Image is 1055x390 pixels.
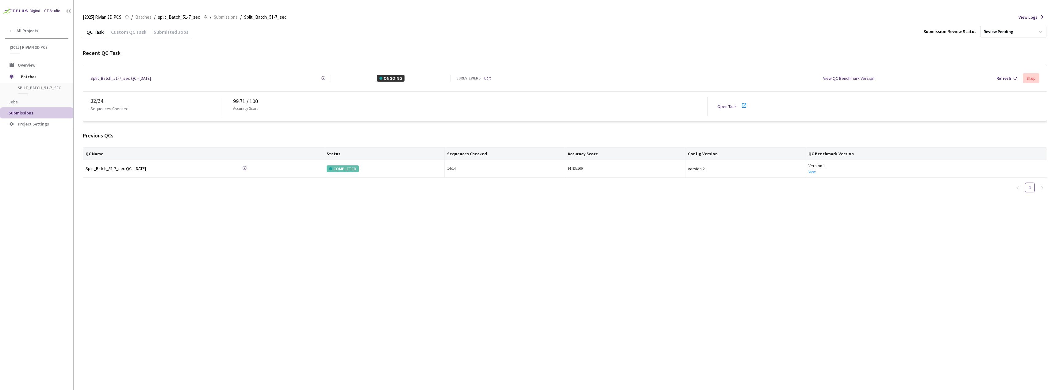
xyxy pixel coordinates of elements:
th: Config Version [685,148,806,160]
div: Stop [1026,76,1036,81]
div: version 2 [688,165,803,172]
a: Split_Batch_51-7_sec QC - [DATE] [86,165,171,172]
div: 99.71 / 100 [233,97,707,106]
span: split_Batch_51-7_sec [158,14,200,21]
li: Previous Page [1013,183,1022,192]
div: 32 / 34 [90,97,223,105]
div: ONGOING [377,75,405,82]
a: Edit [484,75,491,81]
div: COMPLETED [327,165,359,172]
span: View Logs [1019,14,1038,21]
a: Open Task [717,104,737,109]
p: Accuracy Score [233,106,258,112]
li: / [210,14,211,21]
a: Submissions [213,14,239,20]
p: Sequences Checked [90,105,129,112]
span: Submissions [214,14,238,21]
span: right [1040,186,1044,190]
button: right [1037,183,1047,192]
span: [2025] Rivian 3D PCS [10,45,65,50]
a: Split_Batch_51-7_sec QC - [DATE] [90,75,151,82]
div: View QC Benchmark Version [823,75,874,82]
div: 91.83/100 [568,166,683,172]
th: Status [324,148,445,160]
div: Refresh [996,75,1011,82]
li: 1 [1025,183,1035,192]
span: Batches [135,14,152,21]
th: Accuracy Score [565,148,686,160]
span: Jobs [9,99,18,105]
th: QC Benchmark Version [806,148,1047,160]
a: View [808,169,816,174]
button: left [1013,183,1022,192]
li: / [240,14,242,21]
span: left [1016,186,1019,190]
a: Batches [134,14,153,20]
span: [2025] Rivian 3D PCS [83,14,121,21]
span: Split_Batch_51-7_sec [244,14,286,21]
div: 50 REVIEWERS [456,75,481,81]
div: GT Studio [44,8,60,14]
th: Sequences Checked [445,148,565,160]
li: / [154,14,155,21]
div: Version 1 [808,162,1044,169]
span: Submissions [9,110,33,116]
div: Submitted Jobs [150,29,192,39]
div: Recent QC Task [83,49,1047,57]
div: 14 / 14 [447,166,562,172]
li: / [131,14,133,21]
li: Next Page [1037,183,1047,192]
div: Review Pending [984,29,1013,35]
span: All Projects [17,28,38,33]
div: QC Task [83,29,107,39]
th: QC Name [83,148,324,160]
div: Previous QCs [83,131,1047,140]
span: Project Settings [18,121,49,127]
span: Overview [18,62,35,68]
div: Custom QC Task [107,29,150,39]
div: Submission Review Status [923,28,976,35]
a: 1 [1025,183,1034,192]
span: Batches [21,71,63,83]
span: split_Batch_51-7_sec [18,85,63,91]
